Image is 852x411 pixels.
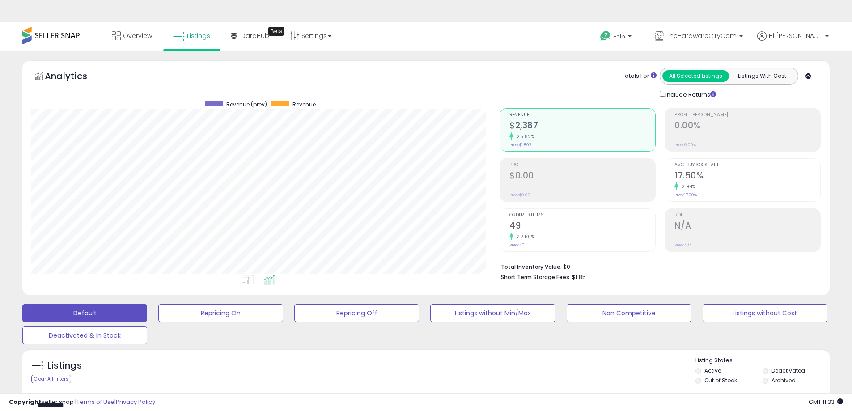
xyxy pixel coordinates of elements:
h2: 17.50% [674,170,820,182]
h2: 0.00% [674,120,820,132]
b: Total Inventory Value: [501,263,562,271]
span: Profit [PERSON_NAME] [674,113,820,118]
span: Profit [509,163,655,168]
span: Revenue [292,101,316,108]
button: Non Competitive [567,304,691,322]
span: Revenue [509,113,655,118]
p: Listing States: [695,356,830,365]
h2: N/A [674,220,820,233]
h2: $0.00 [509,170,655,182]
small: 22.50% [513,233,534,240]
small: 2.94% [678,183,696,190]
span: 2025-10-14 11:33 GMT [809,398,843,406]
label: Deactivated [771,367,805,374]
span: $1.85 [572,273,586,281]
h5: Analytics [45,70,105,85]
button: Default [22,304,147,322]
button: Listings With Cost [729,70,795,82]
button: All Selected Listings [662,70,729,82]
b: Short Term Storage Fees: [501,273,571,281]
span: Avg. Buybox Share [674,163,820,168]
div: Tooltip anchor [268,27,284,36]
button: Deactivated & In Stock [22,326,147,344]
small: 25.82% [513,133,534,140]
span: TheHardwareCityCom [666,31,737,40]
span: Ordered Items [509,213,655,218]
label: Out of Stock [704,377,737,384]
a: TheHardwareCityCom [648,22,750,51]
a: DataHub [225,22,276,49]
span: DataHub [241,31,269,40]
h2: 49 [509,220,655,233]
span: Help [613,33,625,40]
span: ROI [674,213,820,218]
button: Repricing On [158,304,283,322]
i: Get Help [600,30,611,42]
span: Listings [187,31,210,40]
a: Hi [PERSON_NAME] [757,31,829,51]
div: Clear All Filters [31,375,71,383]
small: Prev: $0.00 [509,192,530,198]
label: Active [704,367,721,374]
span: Hi [PERSON_NAME] [769,31,822,40]
div: Totals For [622,72,657,81]
small: Prev: $1,897 [509,142,531,148]
a: Listings [166,22,217,49]
label: Archived [771,377,796,384]
strong: Copyright [9,398,42,406]
h5: Listings [47,360,82,372]
span: Overview [123,31,152,40]
a: Settings [284,22,338,49]
li: $0 [501,261,814,271]
button: Repricing Off [294,304,419,322]
button: Listings without Cost [703,304,827,322]
a: Help [593,24,640,51]
small: Prev: 0.00% [674,142,696,148]
div: seller snap | | [9,398,155,407]
h2: $2,387 [509,120,655,132]
a: Overview [105,22,159,49]
span: Revenue (prev) [226,101,267,108]
div: Include Returns [653,89,727,99]
button: Listings without Min/Max [430,304,555,322]
small: Prev: N/A [674,242,692,248]
small: Prev: 40 [509,242,525,248]
small: Prev: 17.00% [674,192,697,198]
